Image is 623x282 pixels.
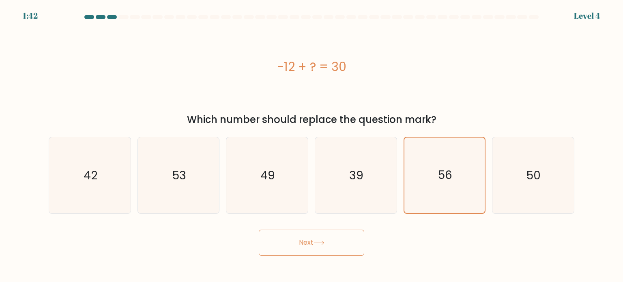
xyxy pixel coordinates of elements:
[172,167,186,183] text: 53
[23,10,38,22] div: 1:42
[261,167,275,183] text: 49
[527,167,541,183] text: 50
[350,167,364,183] text: 39
[259,230,364,256] button: Next
[574,10,600,22] div: Level 4
[54,112,569,127] div: Which number should replace the question mark?
[84,167,97,183] text: 42
[49,58,574,76] div: -12 + ? = 30
[438,167,452,183] text: 56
